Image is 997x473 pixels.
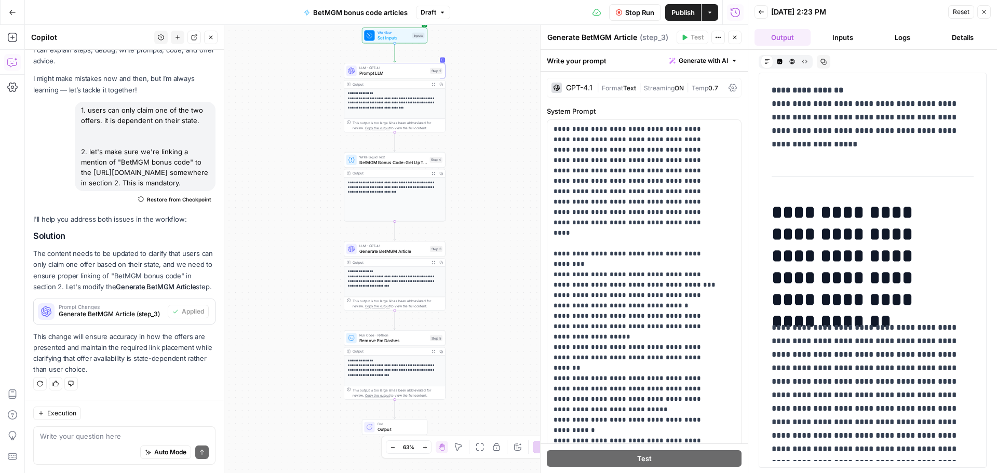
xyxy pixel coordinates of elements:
[116,282,196,291] a: Generate BetMGM Article
[33,214,215,225] p: I'll help you address both issues in the workflow:
[665,54,742,67] button: Generate with AI
[597,82,602,92] span: |
[359,65,427,71] span: LLM · GPT-4.1
[359,248,427,255] span: Generate BetMGM Article
[644,84,675,92] span: Streaming
[692,84,708,92] span: Temp
[33,231,215,241] h2: Solution
[147,195,211,204] span: Restore from Checkpoint
[637,453,652,464] span: Test
[154,448,186,457] span: Auto Mode
[948,5,974,19] button: Reset
[665,4,701,21] button: Publish
[47,409,76,418] span: Execution
[75,102,215,191] div: 1. users can only claim one of the two offers. it is dependent on their state. 2. let's make sure...
[140,445,191,459] button: Auto Mode
[353,349,427,354] div: Output
[602,84,623,92] span: Format
[33,248,215,292] p: The content needs to be updated to clarify that users can only claim one offer based on their sta...
[33,407,81,420] button: Execution
[359,159,427,166] span: BetMGM Bonus Code: Get Up To $1500 Bonus Bets Back for {{ event_title }}
[378,426,422,433] span: Output
[691,33,704,42] span: Test
[416,6,450,19] button: Draft
[547,32,637,43] textarea: Generate BetMGM Article
[547,106,742,116] label: System Prompt
[33,45,215,66] p: I can explain steps, debug, write prompts, code, and offer advice.
[365,304,390,308] span: Copy the output
[182,307,204,316] span: Applied
[313,7,408,18] span: BetMGM bonus code articles
[33,331,215,375] p: This change will ensure accuracy in how the offers are presented and maintain the required link p...
[412,33,424,38] div: Inputs
[430,68,442,74] div: Step 2
[353,120,442,131] div: This output is too large & has been abbreviated for review. to view the full content.
[365,126,390,130] span: Copy the output
[935,29,991,46] button: Details
[353,387,442,398] div: This output is too large & has been abbreviated for review. to view the full content.
[359,332,427,337] span: Run Code · Python
[378,30,410,35] span: Workflow
[430,246,442,252] div: Step 3
[566,84,592,91] div: GPT-4.1
[394,132,396,152] g: Edge from step_2 to step_4
[353,82,427,87] div: Output
[541,50,748,71] div: Write your prompt
[953,7,969,17] span: Reset
[344,419,446,435] div: EndOutput
[429,157,442,163] div: Step 4
[31,32,151,43] div: Copilot
[344,28,446,43] div: WorkflowSet InputsInputs
[677,31,708,44] button: Test
[394,310,396,330] g: Edge from step_3 to step_5
[684,82,692,92] span: |
[636,82,644,92] span: |
[430,335,442,341] div: Step 5
[623,84,636,92] span: Text
[359,337,427,344] span: Remove Em Dashes
[708,84,718,92] span: 0.7
[168,305,209,318] button: Applied
[815,29,871,46] button: Inputs
[675,84,684,92] span: ON
[344,152,446,222] div: Write Liquid TextBetMGM Bonus Code: Get Up To $1500 Bonus Bets Back for {{ event_title }}Step 4Ou...
[59,309,164,319] span: Generate BetMGM Article (step_3)
[609,4,661,21] button: Stop Run
[353,299,442,309] div: This output is too large & has been abbreviated for review. to view the full content.
[378,34,410,41] span: Set Inputs
[394,43,396,62] g: Edge from start to step_2
[353,260,427,265] div: Output
[359,70,427,77] span: Prompt LLM
[403,443,414,451] span: 63%
[59,304,164,309] span: Prompt Changes
[365,394,390,398] span: Copy the output
[547,450,742,467] button: Test
[671,7,695,18] span: Publish
[378,422,422,427] span: End
[359,154,427,159] span: Write Liquid Text
[394,222,396,241] g: Edge from step_4 to step_3
[298,4,414,21] button: BetMGM bonus code articles
[134,193,215,206] button: Restore from Checkpoint
[679,56,728,65] span: Generate with AI
[33,73,215,95] p: I might make mistakes now and then, but I’m always learning — let’s tackle it together!
[394,400,396,419] g: Edge from step_5 to end
[625,7,654,18] span: Stop Run
[875,29,931,46] button: Logs
[421,8,436,17] span: Draft
[640,32,668,43] span: ( step_3 )
[353,171,427,176] div: Output
[359,244,427,249] span: LLM · GPT-4.1
[755,29,811,46] button: Output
